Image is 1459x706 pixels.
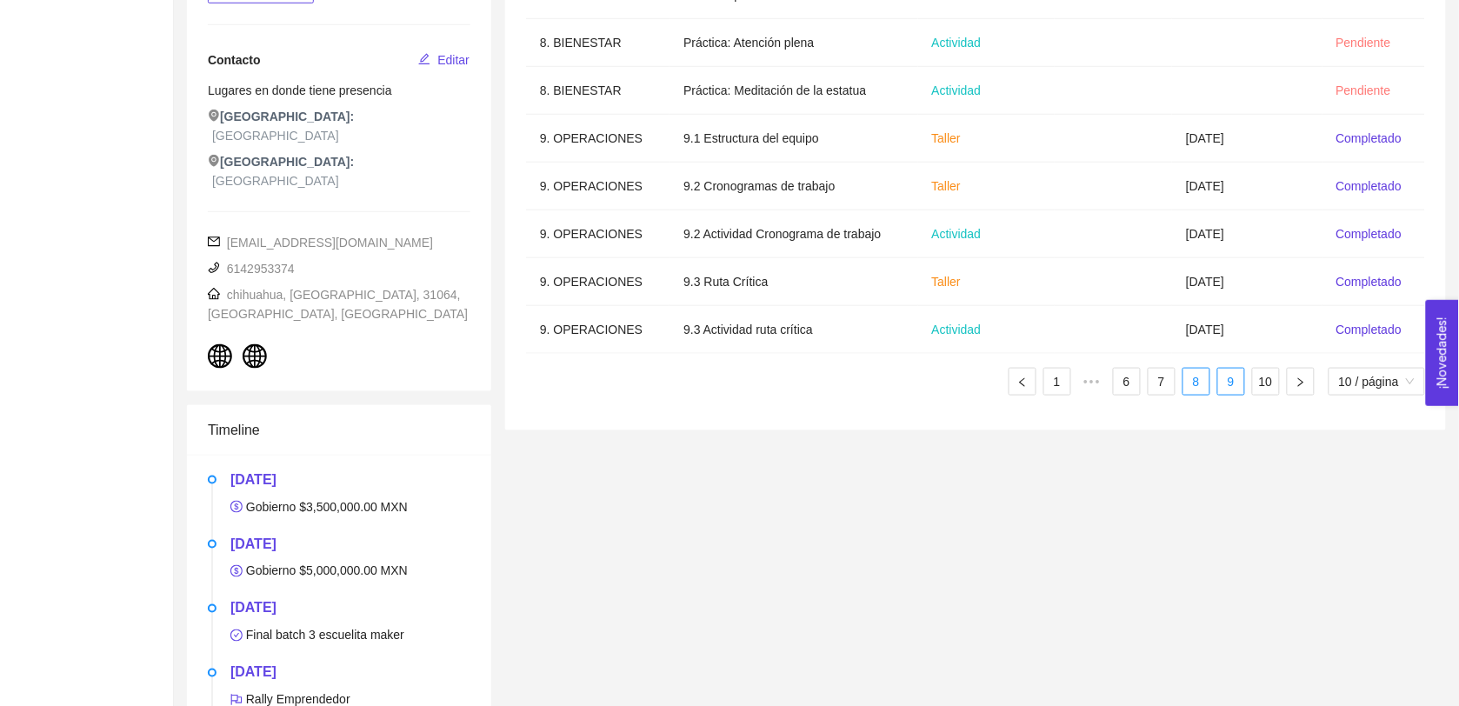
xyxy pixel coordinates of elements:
[670,258,917,306] td: 9.3 Ruta Crítica
[670,67,917,115] td: Práctica: Meditación de la estatua
[1043,368,1071,396] li: 1
[1253,369,1279,395] a: 10
[208,354,236,368] a: global
[526,258,670,306] td: 9. OPERACIONES
[1078,368,1106,396] li: 5 páginas previas
[208,110,220,122] span: environment
[418,53,430,67] span: edit
[208,53,261,67] span: Contacto
[208,288,220,300] span: home
[1172,115,1322,163] td: [DATE]
[1172,163,1322,210] td: [DATE]
[932,275,961,289] span: Taller
[670,19,917,67] td: Práctica: Atención plena
[208,262,295,276] span: 6142953374
[932,227,982,241] span: Actividad
[1336,179,1402,193] span: Completado
[230,534,470,555] h5: [DATE]
[526,67,670,115] td: 8. BIENESTAR
[1009,368,1036,396] li: Página anterior
[212,171,339,190] span: [GEOGRAPHIC_DATA]
[1017,377,1028,388] span: left
[230,564,408,578] span: Gobierno $5,000,000.00 MXN
[1148,368,1176,396] li: 7
[932,179,961,193] span: Taller
[1009,368,1036,396] button: left
[208,262,220,274] span: phone
[208,344,232,369] span: global
[243,354,270,368] a: global
[208,83,392,97] span: Lugares en donde tiene presencia
[437,50,470,70] span: Editar
[1252,368,1280,396] li: 10
[208,236,220,248] span: mail
[526,115,670,163] td: 9. OPERACIONES
[230,500,408,514] span: Gobierno $3,500,000.00 MXN
[526,19,670,67] td: 8. BIENESTAR
[932,323,982,336] span: Actividad
[230,629,243,642] span: check-circle
[1287,368,1315,396] button: right
[1172,210,1322,258] td: [DATE]
[526,210,670,258] td: 9. OPERACIONES
[1426,300,1459,406] button: Open Feedback Widget
[208,152,354,171] span: [GEOGRAPHIC_DATA]:
[230,598,470,619] h5: [DATE]
[670,115,917,163] td: 9.1 Estructura del equipo
[1336,131,1402,145] span: Completado
[230,501,243,513] span: dollar
[208,405,470,455] div: Timeline
[1113,368,1141,396] li: 6
[208,107,354,126] span: [GEOGRAPHIC_DATA]:
[1336,36,1391,50] span: Pendiente
[1336,227,1402,241] span: Completado
[1172,306,1322,354] td: [DATE]
[1336,275,1402,289] span: Completado
[1183,369,1209,395] a: 8
[670,210,917,258] td: 9.2 Actividad Cronograma de trabajo
[1329,368,1425,396] div: tamaño de página
[230,565,243,577] span: dollar
[417,46,470,74] button: editEditar
[212,126,339,145] span: [GEOGRAPHIC_DATA]
[208,236,433,250] span: [EMAIL_ADDRESS][DOMAIN_NAME]
[1339,369,1415,395] span: 10 / página
[932,131,961,145] span: Taller
[1172,258,1322,306] td: [DATE]
[1336,323,1402,336] span: Completado
[230,694,243,706] span: flag
[208,155,220,167] span: environment
[208,288,468,321] span: chihuahua, [GEOGRAPHIC_DATA], 31064, [GEOGRAPHIC_DATA], [GEOGRAPHIC_DATA]
[1114,369,1140,395] a: 6
[670,163,917,210] td: 9.2 Cronogramas de trabajo
[230,470,470,490] h5: [DATE]
[526,306,670,354] td: 9. OPERACIONES
[1296,377,1306,388] span: right
[1149,369,1175,395] a: 7
[932,83,982,97] span: Actividad
[230,629,404,643] span: Final batch 3 escuelita maker
[526,163,670,210] td: 9. OPERACIONES
[932,36,982,50] span: Actividad
[1287,368,1315,396] li: Página siguiente
[230,663,470,683] h5: [DATE]
[1218,369,1244,395] a: 9
[243,344,267,369] span: global
[1217,368,1245,396] li: 9
[1336,83,1391,97] span: Pendiente
[1044,369,1070,395] a: 1
[670,306,917,354] td: 9.3 Actividad ruta crítica
[1078,368,1106,396] span: •••
[1183,368,1210,396] li: 8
